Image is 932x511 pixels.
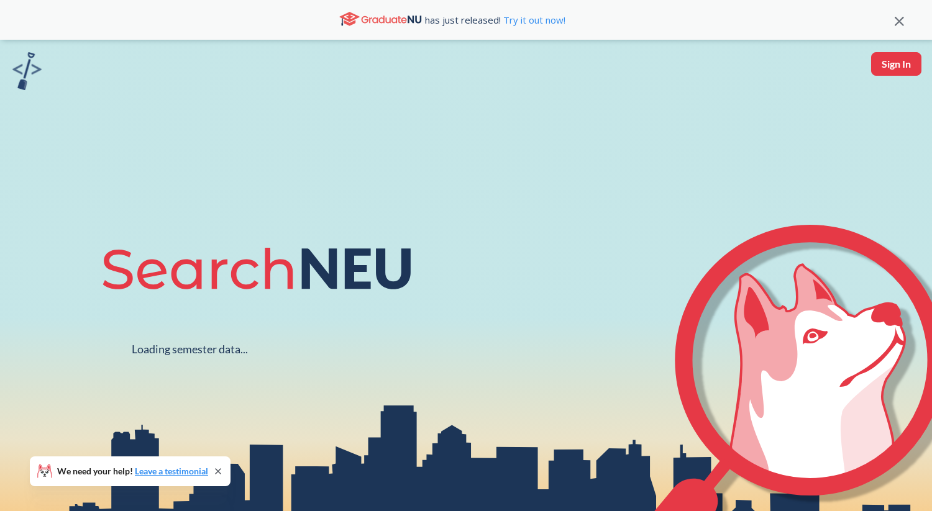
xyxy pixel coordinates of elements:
a: Leave a testimonial [135,466,208,476]
span: We need your help! [57,467,208,476]
a: sandbox logo [12,52,42,94]
div: Loading semester data... [132,342,248,356]
button: Sign In [871,52,921,76]
img: sandbox logo [12,52,42,90]
span: has just released! [425,13,565,27]
a: Try it out now! [501,14,565,26]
